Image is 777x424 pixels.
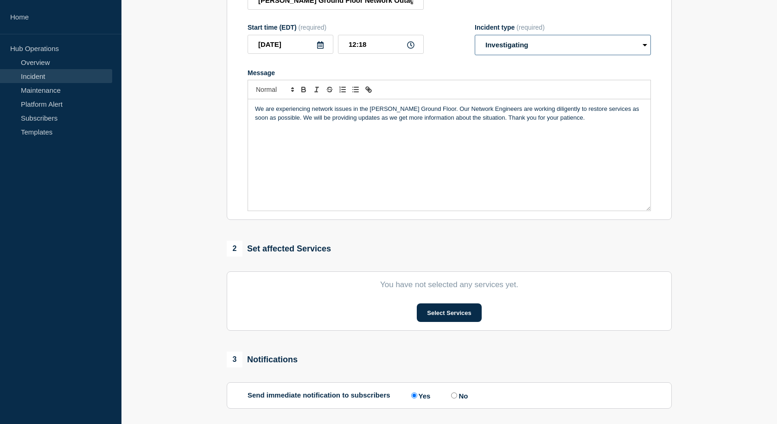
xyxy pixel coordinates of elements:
span: (required) [299,24,327,31]
p: You have not selected any services yet. [248,280,651,289]
input: Yes [411,392,417,398]
button: Toggle bulleted list [349,84,362,95]
button: Toggle link [362,84,375,95]
div: Message [248,69,651,77]
button: Toggle italic text [310,84,323,95]
label: No [449,391,468,400]
span: (required) [516,24,545,31]
div: Notifications [227,352,298,367]
div: Start time (EDT) [248,24,424,31]
div: Incident type [475,24,651,31]
button: Toggle bold text [297,84,310,95]
div: Set affected Services [227,241,331,257]
input: No [451,392,457,398]
span: 3 [227,352,242,367]
input: YYYY-MM-DD [248,35,333,54]
label: Yes [409,391,431,400]
button: Select Services [417,303,481,322]
input: HH:MM [338,35,424,54]
button: Toggle ordered list [336,84,349,95]
span: 2 [227,241,242,257]
span: Font size [252,84,297,95]
div: Send immediate notification to subscribers [248,391,651,400]
p: Send immediate notification to subscribers [248,391,390,400]
div: Message [248,99,650,211]
p: We are experiencing network issues in the [PERSON_NAME] Ground Floor. Our Network Engineers are w... [255,105,643,122]
select: Incident type [475,35,651,55]
button: Toggle strikethrough text [323,84,336,95]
